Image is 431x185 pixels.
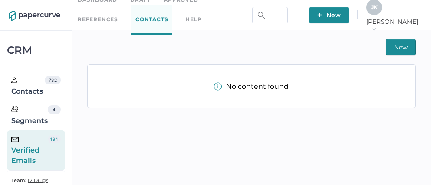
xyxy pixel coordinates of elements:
button: New [386,39,416,55]
a: Contacts [131,5,172,35]
div: 4 [48,105,61,114]
div: No content found [214,82,289,91]
button: New [309,7,349,23]
a: References [78,15,118,24]
div: Segments [11,105,48,126]
img: person.20a629c4.svg [11,77,17,83]
img: info-tooltip-active.a952ecf1.svg [214,82,222,91]
span: J K [371,4,378,10]
span: [PERSON_NAME] [366,18,422,33]
div: Verified Emails [11,135,48,166]
img: email-icon-black.c777dcea.svg [11,137,19,142]
img: segments.b9481e3d.svg [11,106,18,113]
div: 732 [45,76,60,84]
i: arrow_right [371,26,377,32]
span: IV Drugs [28,177,48,183]
img: plus-white.e19ec114.svg [317,13,322,17]
div: help [185,15,201,24]
div: Contacts [11,76,45,97]
img: search.bf03fe8b.svg [258,12,265,19]
span: New [394,39,408,55]
span: New [317,7,341,23]
input: Search Workspace [252,7,288,23]
img: papercurve-logo-colour.7244d18c.svg [9,11,60,21]
div: CRM [7,46,65,54]
div: 194 [48,135,61,143]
